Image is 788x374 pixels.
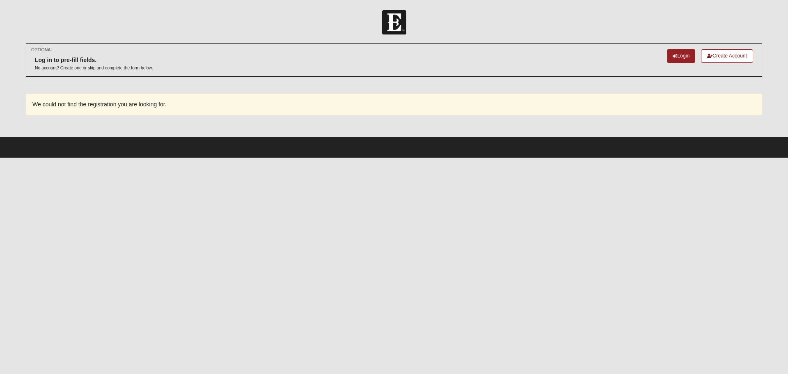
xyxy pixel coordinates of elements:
small: OPTIONAL [31,47,53,53]
a: Login [667,49,695,63]
p: No account? Create one or skip and complete the form below. [35,65,153,71]
h6: Log in to pre-fill fields. [35,57,153,64]
a: Create Account [701,49,753,63]
img: Church of Eleven22 Logo [382,10,406,34]
span: We could not find the registration you are looking for. [32,101,167,108]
